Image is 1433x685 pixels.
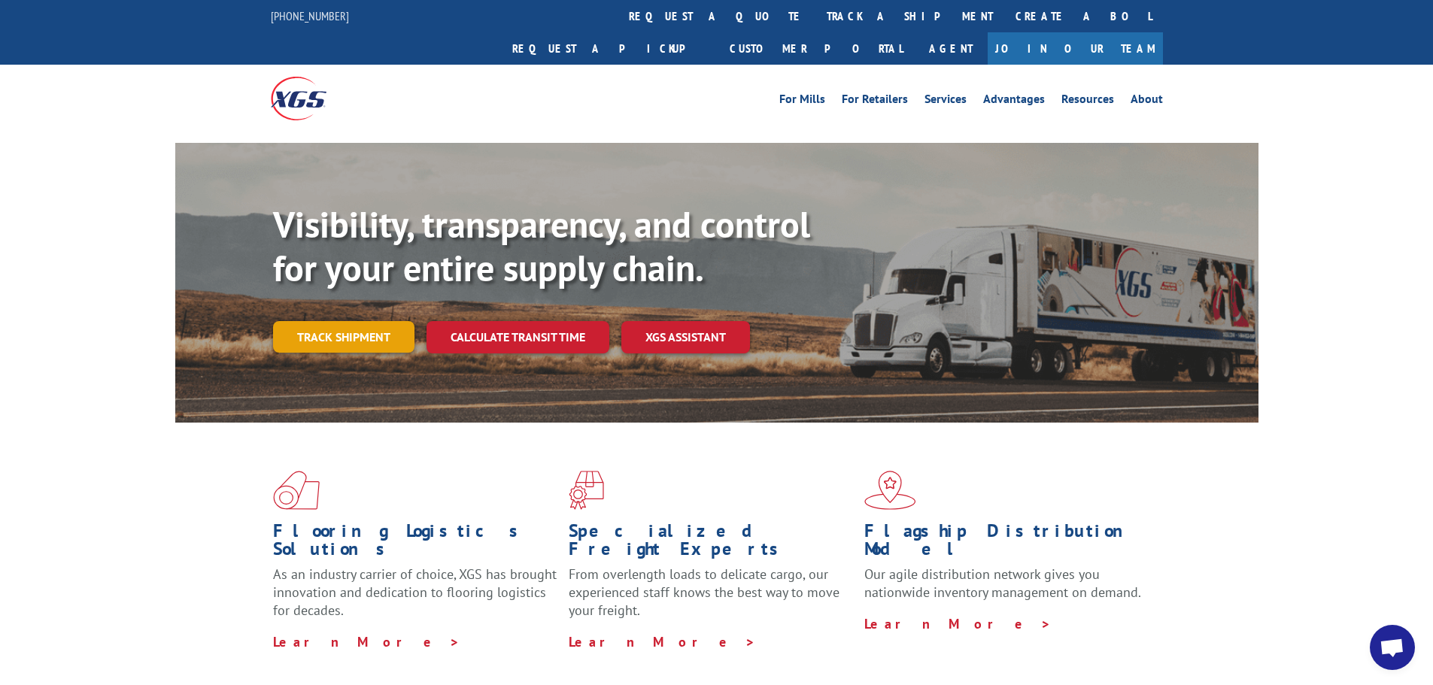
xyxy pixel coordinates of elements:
[569,565,853,632] p: From overlength loads to delicate cargo, our experienced staff knows the best way to move your fr...
[1131,93,1163,110] a: About
[273,633,460,650] a: Learn More >
[273,471,320,510] img: xgs-icon-total-supply-chain-intelligence-red
[273,321,414,353] a: Track shipment
[569,522,853,565] h1: Specialized Freight Experts
[983,93,1045,110] a: Advantages
[1370,625,1415,670] div: Open chat
[271,8,349,23] a: [PHONE_NUMBER]
[864,471,916,510] img: xgs-icon-flagship-distribution-model-red
[718,32,914,65] a: Customer Portal
[779,93,825,110] a: For Mills
[864,522,1149,565] h1: Flagship Distribution Model
[273,522,557,565] h1: Flooring Logistics Solutions
[864,615,1052,632] a: Learn More >
[914,32,988,65] a: Agent
[501,32,718,65] a: Request a pickup
[621,321,750,353] a: XGS ASSISTANT
[273,565,557,619] span: As an industry carrier of choice, XGS has brought innovation and dedication to flooring logistics...
[273,201,810,291] b: Visibility, transparency, and control for your entire supply chain.
[569,633,756,650] a: Learn More >
[1061,93,1114,110] a: Resources
[924,93,967,110] a: Services
[842,93,908,110] a: For Retailers
[427,321,609,353] a: Calculate transit time
[569,471,604,510] img: xgs-icon-focused-on-flooring-red
[864,565,1141,601] span: Our agile distribution network gives you nationwide inventory management on demand.
[988,32,1163,65] a: Join Our Team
